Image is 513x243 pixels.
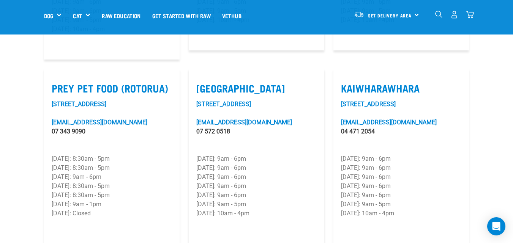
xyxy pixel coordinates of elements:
[354,11,364,18] img: van-moving.png
[196,191,317,200] p: [DATE]: 9am - 6pm
[52,163,172,172] p: [DATE]: 8:30am - 5pm
[341,163,461,172] p: [DATE]: 9am - 6pm
[450,11,458,19] img: user.png
[341,154,461,163] p: [DATE]: 9am - 6pm
[52,154,172,163] p: [DATE]: 8:30am - 5pm
[341,82,461,94] label: Kaiwharawhara
[196,200,317,209] p: [DATE]: 9am - 5pm
[341,119,437,126] a: [EMAIL_ADDRESS][DOMAIN_NAME]
[341,209,461,218] p: [DATE]: 10am - 4pm
[73,11,82,20] a: Cat
[52,82,172,94] label: Prey Pet Food (Rotorua)
[52,191,172,200] p: [DATE]: 8:30am - 5pm
[466,11,474,19] img: home-icon@2x.png
[52,182,172,191] p: [DATE]: 8:30am - 5pm
[368,14,412,17] span: Set Delivery Area
[52,128,85,135] a: 07 343 9090
[487,217,505,235] div: Open Intercom Messenger
[196,154,317,163] p: [DATE]: 9am - 6pm
[96,0,146,31] a: Raw Education
[196,163,317,172] p: [DATE]: 9am - 6pm
[196,182,317,191] p: [DATE]: 9am - 6pm
[196,209,317,218] p: [DATE]: 10am - 4pm
[216,0,247,31] a: Vethub
[341,172,461,182] p: [DATE]: 9am - 6pm
[341,191,461,200] p: [DATE]: 9am - 6pm
[196,128,230,135] a: 07 572 0518
[52,209,172,218] p: [DATE]: Closed
[196,119,292,126] a: [EMAIL_ADDRESS][DOMAIN_NAME]
[52,119,147,126] a: [EMAIL_ADDRESS][DOMAIN_NAME]
[44,11,53,20] a: Dog
[147,0,216,31] a: Get started with Raw
[196,82,317,94] label: [GEOGRAPHIC_DATA]
[52,100,106,108] a: [STREET_ADDRESS]
[341,100,396,108] a: [STREET_ADDRESS]
[341,128,375,135] a: 04 471 2054
[341,182,461,191] p: [DATE]: 9am - 6pm
[341,200,461,209] p: [DATE]: 9am - 5pm
[52,172,172,182] p: [DATE]: 9am - 6pm
[196,100,251,108] a: [STREET_ADDRESS]
[52,200,172,209] p: [DATE]: 9am - 1pm
[435,11,442,18] img: home-icon-1@2x.png
[196,172,317,182] p: [DATE]: 9am - 6pm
